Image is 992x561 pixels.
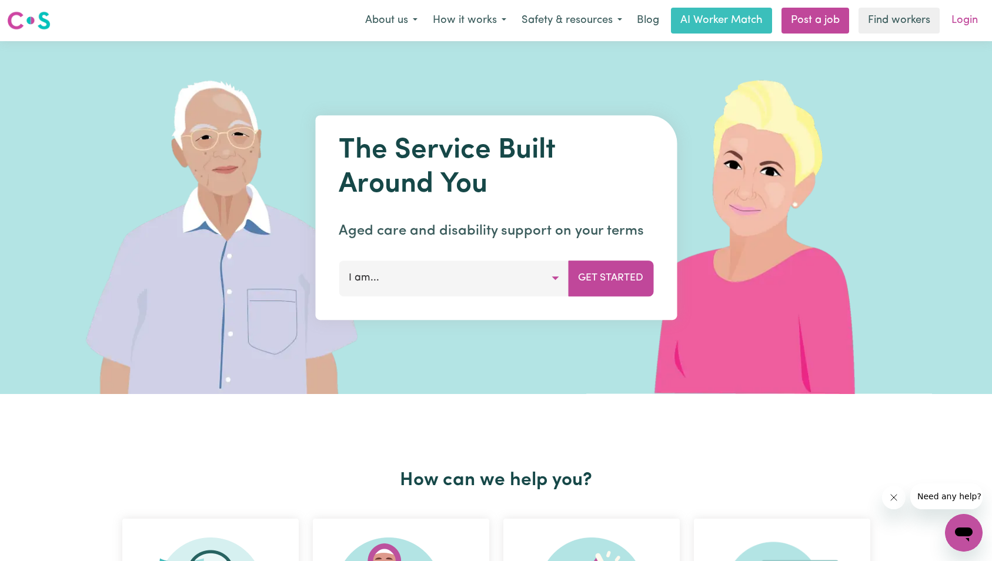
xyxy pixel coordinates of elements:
a: Post a job [781,8,849,34]
button: Safety & resources [514,8,630,33]
a: Careseekers logo [7,7,51,34]
button: How it works [425,8,514,33]
h1: The Service Built Around You [339,134,653,202]
iframe: Button to launch messaging window [945,514,983,552]
a: AI Worker Match [671,8,772,34]
p: Aged care and disability support on your terms [339,221,653,242]
button: About us [358,8,425,33]
a: Blog [630,8,666,34]
iframe: Close message [882,486,906,509]
iframe: Message from company [910,483,983,509]
button: Get Started [568,261,653,296]
a: Find workers [859,8,940,34]
a: Login [944,8,985,34]
button: I am... [339,261,569,296]
h2: How can we help you? [115,469,877,492]
img: Careseekers logo [7,10,51,31]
